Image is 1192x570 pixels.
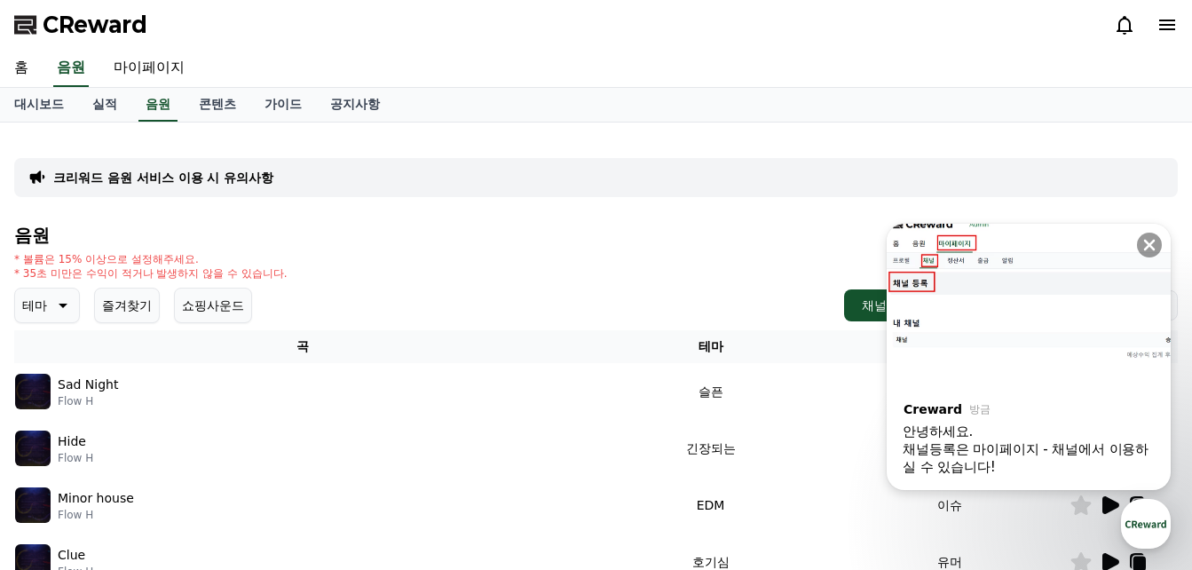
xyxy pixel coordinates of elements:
[830,477,1070,534] td: 이슈
[14,11,147,39] a: CReward
[591,477,831,534] td: EDM
[22,293,47,318] p: 테마
[14,330,591,363] th: 곡
[185,88,250,122] a: 콘텐츠
[14,288,80,323] button: 테마
[117,423,229,467] a: 대화
[99,50,199,87] a: 마이페이지
[138,88,178,122] a: 음원
[830,363,1070,420] td: 썰
[162,450,184,464] span: 대화
[58,376,118,394] p: Sad Night
[78,88,131,122] a: 실적
[58,508,134,522] p: Flow H
[58,432,86,451] p: Hide
[53,50,89,87] a: 음원
[58,546,85,565] p: Clue
[14,252,288,266] p: * 볼륨은 15% 이상으로 설정해주세요.
[56,449,67,463] span: 홈
[53,169,273,186] a: 크리워드 음원 서비스 이용 시 유의사항
[250,88,316,122] a: 가이드
[830,420,1070,477] td: 미스터리
[15,431,51,466] img: music
[229,423,341,467] a: 설정
[591,420,831,477] td: 긴장되는
[830,330,1070,363] th: 카테고리
[844,289,958,321] button: 채널 등록하기
[5,423,117,467] a: 홈
[15,374,51,409] img: music
[14,266,288,281] p: * 35초 미만은 수익이 적거나 발생하지 않을 수 있습니다.
[316,88,394,122] a: 공지사항
[591,330,831,363] th: 테마
[58,489,134,508] p: Minor house
[94,288,160,323] button: 즐겨찾기
[174,288,252,323] button: 쇼핑사운드
[14,226,1178,245] h4: 음원
[591,363,831,420] td: 슬픈
[58,394,118,408] p: Flow H
[15,487,51,523] img: music
[43,11,147,39] span: CReward
[274,449,296,463] span: 설정
[58,451,93,465] p: Flow H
